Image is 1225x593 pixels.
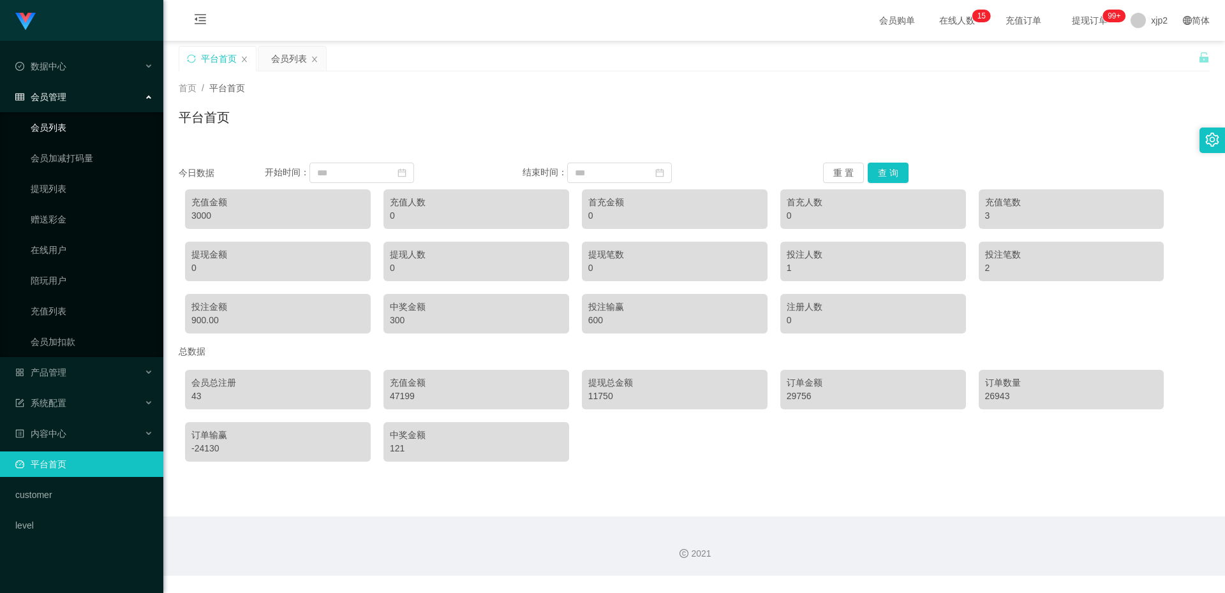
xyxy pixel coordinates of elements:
div: 900.00 [191,314,364,327]
div: 2 [985,261,1158,275]
div: 充值金额 [191,196,364,209]
span: 系统配置 [15,398,66,408]
i: 图标: close [311,55,318,63]
div: 总数据 [179,340,1210,363]
a: 在线用户 [31,237,153,263]
button: 重 置 [823,163,864,183]
span: 平台首页 [209,83,245,93]
div: 提现笔数 [588,248,761,261]
div: 43 [191,390,364,403]
i: 图标: copyright [679,549,688,558]
i: 图标: appstore-o [15,368,24,377]
div: 300 [390,314,563,327]
a: 提现列表 [31,176,153,201]
div: 26943 [985,390,1158,403]
div: -24130 [191,442,364,455]
div: 47199 [390,390,563,403]
div: 会员列表 [271,47,307,71]
a: 会员加减打码量 [31,145,153,171]
a: level [15,513,153,538]
div: 29756 [787,390,960,403]
div: 订单数量 [985,376,1158,390]
span: 充值订单 [999,16,1048,25]
i: 图标: menu-fold [179,1,222,41]
img: logo.9652507e.png [15,13,36,31]
div: 充值笔数 [985,196,1158,209]
i: 图标: calendar [655,168,664,177]
i: 图标: check-circle-o [15,62,24,71]
i: 图标: profile [15,429,24,438]
div: 首充人数 [787,196,960,209]
sup: 15 [972,10,991,22]
div: 2021 [174,547,1215,560]
div: 600 [588,314,761,327]
a: 赠送彩金 [31,207,153,232]
span: 提现订单 [1065,16,1114,25]
div: 0 [787,209,960,223]
i: 图标: unlock [1198,52,1210,63]
div: 充值金额 [390,376,563,390]
i: 图标: setting [1205,133,1219,147]
div: 0 [588,209,761,223]
a: 陪玩用户 [31,268,153,293]
p: 1 [977,10,982,22]
span: 内容中心 [15,428,66,439]
i: 图标: sync [187,54,196,63]
div: 0 [390,261,563,275]
div: 1 [787,261,960,275]
i: 图标: global [1183,16,1192,25]
div: 3 [985,209,1158,223]
span: / [202,83,204,93]
div: 投注笔数 [985,248,1158,261]
span: 产品管理 [15,367,66,377]
div: 0 [191,261,364,275]
div: 投注人数 [787,248,960,261]
span: 开始时间： [265,167,309,177]
div: 投注金额 [191,300,364,314]
i: 图标: close [241,55,248,63]
button: 查 询 [868,163,909,183]
div: 平台首页 [201,47,237,71]
sup: 214 [1102,10,1125,22]
span: 首页 [179,83,197,93]
div: 121 [390,442,563,455]
a: 会员列表 [31,115,153,140]
h1: 平台首页 [179,108,230,127]
i: 图标: calendar [397,168,406,177]
div: 订单金额 [787,376,960,390]
span: 结束时间： [523,167,567,177]
i: 图标: form [15,399,24,407]
div: 投注输赢 [588,300,761,314]
div: 注册人数 [787,300,960,314]
a: 会员加扣款 [31,329,153,355]
div: 0 [390,209,563,223]
div: 订单输赢 [191,428,364,442]
a: 图标: dashboard平台首页 [15,451,153,477]
span: 会员管理 [15,92,66,102]
div: 会员总注册 [191,376,364,390]
div: 首充金额 [588,196,761,209]
a: 充值列表 [31,298,153,324]
span: 数据中心 [15,61,66,71]
i: 图标: table [15,92,24,101]
div: 提现人数 [390,248,563,261]
div: 11750 [588,390,761,403]
a: customer [15,482,153,508]
p: 5 [981,10,986,22]
div: 充值人数 [390,196,563,209]
div: 0 [588,261,761,275]
div: 0 [787,314,960,327]
div: 今日数据 [179,166,265,180]
div: 中奖金额 [390,300,563,314]
div: 提现总金额 [588,376,761,390]
span: 在线人数 [933,16,981,25]
div: 中奖金额 [390,428,563,442]
div: 提现金额 [191,248,364,261]
div: 3000 [191,209,364,223]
